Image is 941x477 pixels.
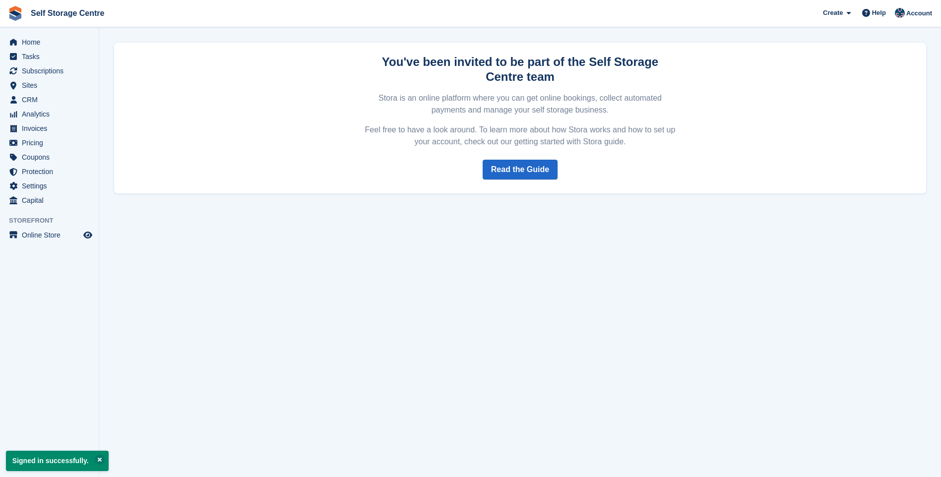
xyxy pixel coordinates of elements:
[5,78,94,92] a: menu
[22,107,81,121] span: Analytics
[22,64,81,78] span: Subscriptions
[22,165,81,179] span: Protection
[382,55,658,83] strong: You've been invited to be part of the Self Storage Centre team
[22,35,81,49] span: Home
[906,8,932,18] span: Account
[22,136,81,150] span: Pricing
[5,64,94,78] a: menu
[872,8,886,18] span: Help
[27,5,108,21] a: Self Storage Centre
[22,78,81,92] span: Sites
[895,8,905,18] img: Clair Cole
[5,165,94,179] a: menu
[823,8,843,18] span: Create
[22,121,81,135] span: Invoices
[364,92,677,116] p: Stora is an online platform where you can get online bookings, collect automated payments and man...
[483,160,558,179] a: Read the Guide
[9,216,99,226] span: Storefront
[5,93,94,107] a: menu
[5,107,94,121] a: menu
[5,150,94,164] a: menu
[5,35,94,49] a: menu
[5,179,94,193] a: menu
[22,179,81,193] span: Settings
[22,228,81,242] span: Online Store
[6,451,109,471] p: Signed in successfully.
[22,193,81,207] span: Capital
[22,50,81,63] span: Tasks
[364,124,677,148] p: Feel free to have a look around. To learn more about how Stora works and how to set up your accou...
[82,229,94,241] a: Preview store
[8,6,23,21] img: stora-icon-8386f47178a22dfd0bd8f6a31ec36ba5ce8667c1dd55bd0f319d3a0aa187defe.svg
[22,150,81,164] span: Coupons
[5,50,94,63] a: menu
[22,93,81,107] span: CRM
[5,193,94,207] a: menu
[5,136,94,150] a: menu
[5,121,94,135] a: menu
[5,228,94,242] a: menu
